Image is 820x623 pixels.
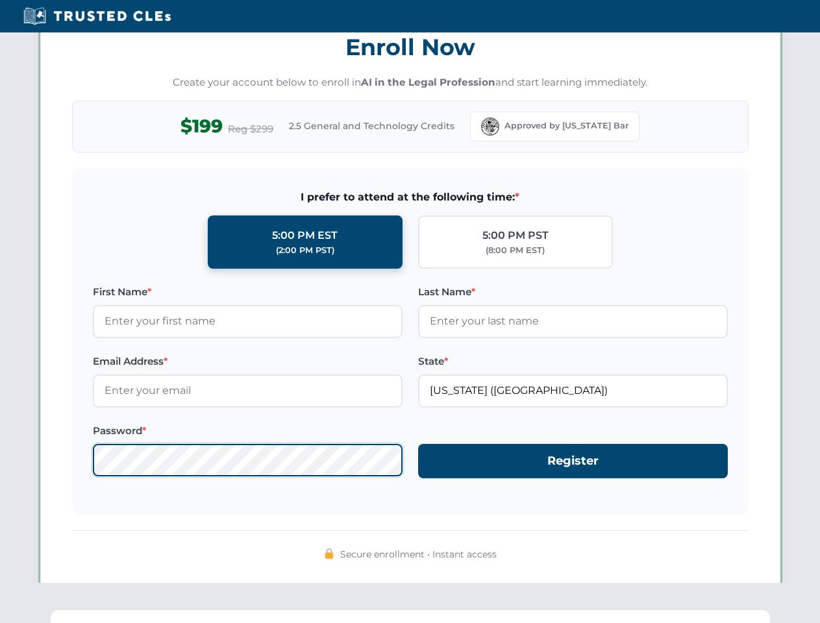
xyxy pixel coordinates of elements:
[72,27,749,67] h3: Enroll Now
[93,189,728,206] span: I prefer to attend at the following time:
[276,244,334,257] div: (2:00 PM PST)
[418,305,728,337] input: Enter your last name
[289,119,454,133] span: 2.5 General and Technology Credits
[19,6,175,26] img: Trusted CLEs
[93,284,403,300] label: First Name
[361,76,495,88] strong: AI in the Legal Profession
[93,374,403,407] input: Enter your email
[486,244,545,257] div: (8:00 PM EST)
[72,75,749,90] p: Create your account below to enroll in and start learning immediately.
[324,548,334,559] img: 🔒
[481,117,499,136] img: Florida Bar
[340,547,497,561] span: Secure enrollment • Instant access
[504,119,628,132] span: Approved by [US_STATE] Bar
[93,305,403,337] input: Enter your first name
[482,227,549,244] div: 5:00 PM PST
[272,227,338,244] div: 5:00 PM EST
[180,112,223,141] span: $199
[418,354,728,369] label: State
[418,284,728,300] label: Last Name
[93,423,403,439] label: Password
[418,444,728,478] button: Register
[228,121,273,137] span: Reg $299
[418,374,728,407] input: Florida (FL)
[93,354,403,369] label: Email Address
